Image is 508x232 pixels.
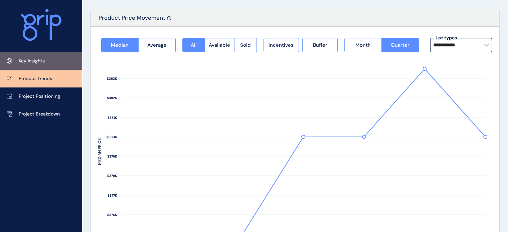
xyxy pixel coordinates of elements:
[107,76,117,81] text: $383K
[107,154,117,159] text: $379K
[107,135,117,139] text: $380K
[434,35,458,41] label: Lot types
[111,42,129,48] span: Median
[108,115,117,120] text: $381K
[190,42,196,48] span: All
[269,42,294,48] span: Incentives
[19,111,60,118] p: Project Breakdown
[240,42,251,48] span: Sold
[147,42,167,48] span: Average
[344,38,381,52] button: Month
[107,96,117,100] text: $382K
[234,38,257,52] button: Sold
[182,38,204,52] button: All
[19,75,52,82] p: Product Trends
[108,193,117,198] text: $377K
[107,213,117,217] text: $376K
[99,14,165,26] p: Product Price Movement
[264,38,299,52] button: Incentives
[209,42,230,48] span: Available
[355,42,371,48] span: Month
[313,42,327,48] span: Buffer
[107,174,117,178] text: $378K
[204,38,234,52] button: Available
[138,38,176,52] button: Average
[19,93,60,100] p: Project Positioning
[381,38,419,52] button: Quarter
[391,42,409,48] span: Quarter
[97,138,102,165] text: MEDIAN PRICE
[101,38,138,52] button: Median
[302,38,338,52] button: Buffer
[19,58,45,64] p: Key Insights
